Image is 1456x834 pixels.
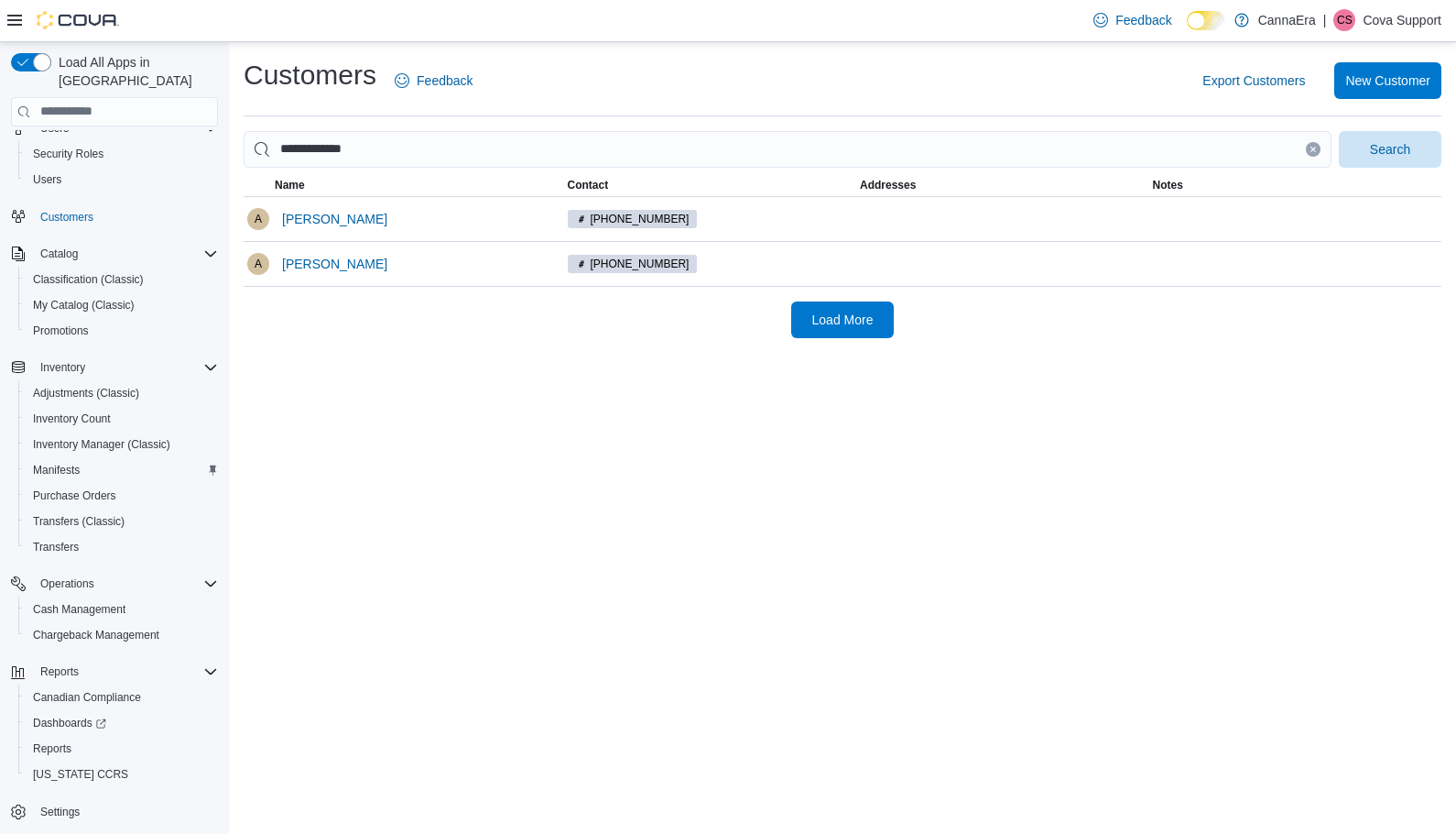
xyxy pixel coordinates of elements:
[1202,71,1305,90] span: Export Customers
[33,628,159,642] span: Chargeback Management
[33,661,218,683] span: Reports
[26,624,167,646] a: Chargeback Management
[33,172,61,187] span: Users
[1086,2,1179,38] a: Feedback
[33,272,144,287] span: Classification (Classic)
[417,71,473,90] span: Feedback
[26,686,148,708] a: Canadian Compliance
[26,320,96,342] a: Promotions
[4,241,225,267] button: Catalog
[26,712,218,734] span: Dashboards
[26,294,142,316] a: My Catalog (Classic)
[791,302,894,338] button: Load More
[387,62,480,99] a: Feedback
[26,143,111,165] a: Security Roles
[1334,62,1441,99] button: New Customer
[568,178,609,192] span: Contact
[40,664,79,679] span: Reports
[275,201,395,237] button: [PERSON_NAME]
[1153,178,1183,192] span: Notes
[40,210,93,225] span: Customers
[18,318,225,344] button: Promotions
[1195,62,1312,99] button: Export Customers
[1333,9,1355,31] div: Cova Support
[33,243,218,265] span: Catalog
[40,576,94,591] span: Operations
[33,801,87,823] a: Settings
[18,457,225,483] button: Manifests
[26,169,69,191] a: Users
[275,246,395,282] button: [PERSON_NAME]
[26,382,147,404] a: Adjustments (Classic)
[26,738,218,760] span: Reports
[26,485,218,507] span: Purchase Orders
[282,210,387,228] span: [PERSON_NAME]
[18,622,225,648] button: Chargeback Management
[26,169,218,191] span: Users
[33,463,80,477] span: Manifests
[33,661,86,683] button: Reports
[1339,131,1441,168] button: Search
[33,602,125,617] span: Cash Management
[26,598,133,620] a: Cash Management
[33,412,111,426] span: Inventory Count
[26,624,218,646] span: Chargeback Management
[255,253,262,275] span: A
[26,598,218,620] span: Cash Management
[26,433,178,455] a: Inventory Manager (Classic)
[591,256,690,272] span: [PHONE_NUMBER]
[26,510,132,532] a: Transfers (Classic)
[26,143,218,165] span: Security Roles
[26,408,118,430] a: Inventory Count
[33,573,218,595] span: Operations
[26,459,87,481] a: Manifests
[33,205,218,228] span: Customers
[4,571,225,597] button: Operations
[1258,9,1316,31] p: CannaEra
[33,243,85,265] button: Catalog
[18,141,225,167] button: Security Roles
[18,534,225,560] button: Transfers
[18,736,225,762] button: Reports
[33,147,103,161] span: Security Roles
[33,690,141,705] span: Canadian Compliance
[18,267,225,292] button: Classification (Classic)
[33,540,79,554] span: Transfers
[282,255,387,273] span: [PERSON_NAME]
[18,597,225,622] button: Cash Management
[40,247,78,261] span: Catalog
[1115,11,1171,29] span: Feedback
[26,536,218,558] span: Transfers
[33,437,170,452] span: Inventory Manager (Classic)
[26,738,79,760] a: Reports
[1323,9,1327,31] p: |
[18,509,225,534] button: Transfers (Classic)
[33,741,71,756] span: Reports
[244,57,376,93] h1: Customers
[255,208,262,230] span: A
[40,360,85,375] span: Inventory
[40,805,80,819] span: Settings
[33,386,139,401] span: Adjustments (Classic)
[33,800,218,823] span: Settings
[1370,140,1410,159] span: Search
[18,483,225,509] button: Purchase Orders
[1363,9,1441,31] p: Cova Support
[26,269,151,291] a: Classification (Classic)
[33,488,116,503] span: Purchase Orders
[568,255,698,273] span: (647) 281-9264
[18,292,225,318] button: My Catalog (Classic)
[26,712,114,734] a: Dashboards
[26,382,218,404] span: Adjustments (Classic)
[26,510,218,532] span: Transfers (Classic)
[33,767,128,782] span: [US_STATE] CCRS
[26,536,86,558] a: Transfers
[18,380,225,406] button: Adjustments (Classic)
[1187,11,1225,30] input: Dark Mode
[18,406,225,432] button: Inventory Count
[33,206,101,228] a: Customers
[26,763,136,785] a: [US_STATE] CCRS
[33,716,106,730] span: Dashboards
[26,763,218,785] span: Washington CCRS
[247,208,269,230] div: Alexis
